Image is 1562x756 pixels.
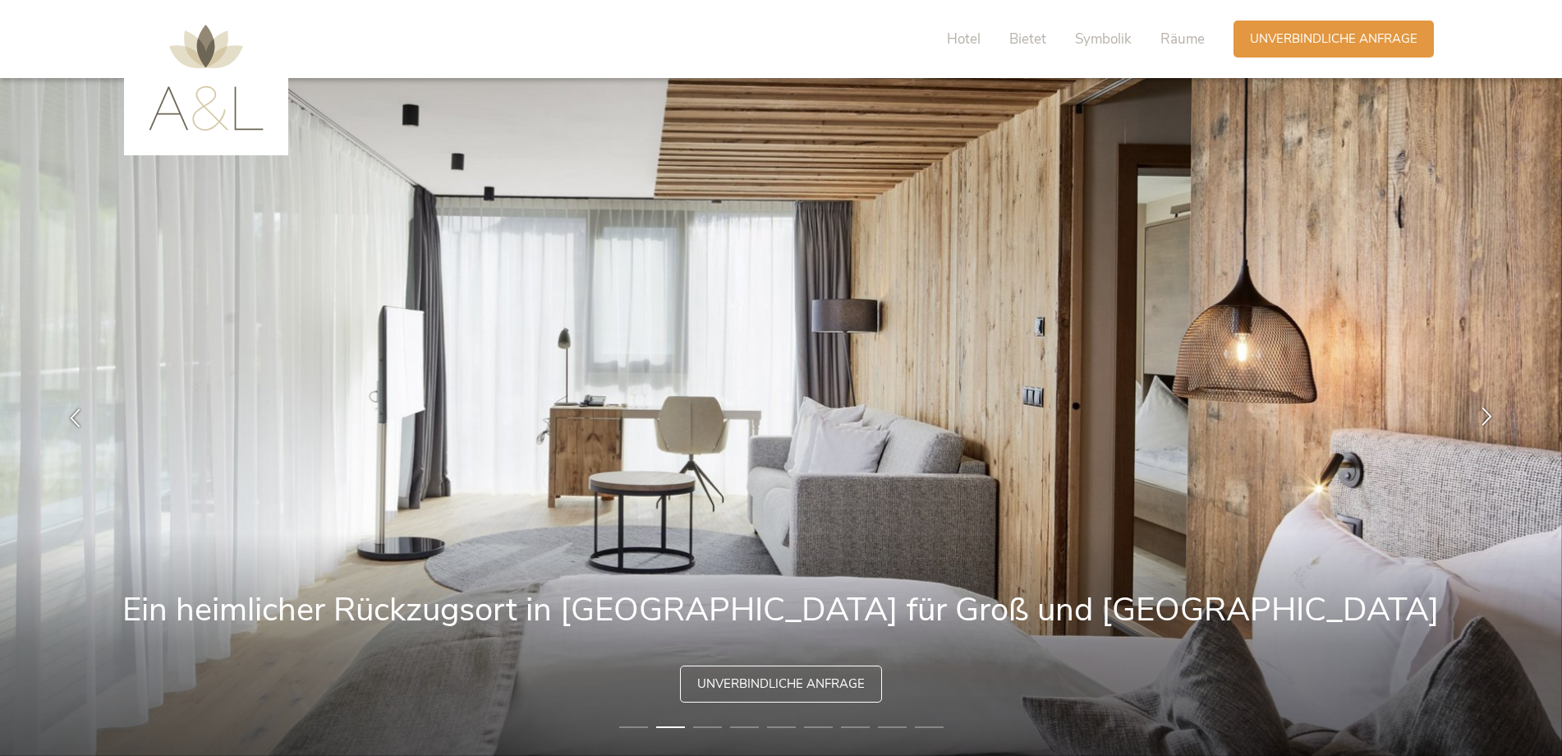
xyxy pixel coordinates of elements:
span: Hotel [947,30,981,48]
span: Unverbindliche Anfrage [697,675,865,693]
span: Räume [1160,30,1205,48]
span: Bietet [1009,30,1046,48]
img: AMONTI & LUNARIS Wellnessresort [149,25,264,131]
span: Unverbindliche Anfrage [1250,30,1417,48]
span: Symbolik [1075,30,1132,48]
